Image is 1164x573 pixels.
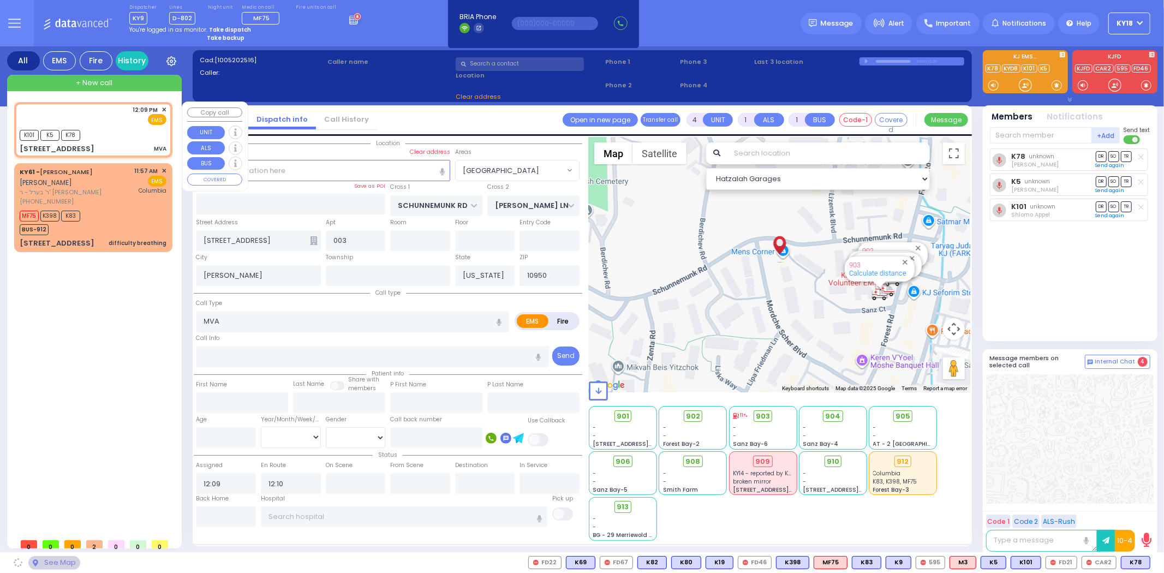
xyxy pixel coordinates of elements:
span: Send text [1124,126,1150,134]
label: Cross 2 [487,183,509,192]
label: In Service [520,461,547,470]
label: Lines [169,4,195,11]
label: Cross 1 [390,183,410,192]
label: Night unit [208,4,232,11]
button: Code-1 [839,113,872,127]
span: 913 [617,502,629,512]
label: Last 3 location [755,57,859,67]
span: MF75 [20,211,39,222]
div: MVA [154,145,166,153]
span: broken mirror [733,477,771,486]
button: Send [552,347,580,366]
input: Search location [727,142,929,164]
div: FD46 [738,556,772,569]
span: SO [1108,176,1119,187]
button: Close [907,253,917,264]
button: Members [992,111,1033,123]
div: 11% [733,412,747,420]
label: Fire [548,314,578,328]
span: BRIA Phone [459,12,496,22]
button: Show street map [594,142,632,164]
span: TR [1121,201,1132,212]
label: Floor [455,218,468,227]
h5: Message members on selected call [990,355,1085,369]
span: DR [1096,201,1107,212]
div: 912 [894,456,911,468]
span: 0 [21,540,37,548]
div: 909 [753,456,773,468]
span: - [593,432,596,440]
input: Search hospital [261,506,547,527]
span: ✕ [162,166,166,176]
span: Columbia [873,469,901,477]
label: Call back number [390,415,442,424]
img: red-radio-icon.svg [1050,560,1056,565]
span: K83 [61,211,80,222]
button: Toggle fullscreen view [943,142,965,164]
button: Internal Chat 4 [1085,355,1150,369]
span: K78 [61,130,80,141]
span: [STREET_ADDRESS][PERSON_NAME] [803,486,906,494]
span: Message [821,18,853,29]
span: DR [1096,151,1107,162]
span: 0 [130,540,146,548]
span: - [663,477,666,486]
div: K82 [637,556,667,569]
button: ALS-Rush [1041,515,1077,528]
a: Calculate distance [849,269,906,277]
a: K5 [1038,64,1050,73]
span: 0 [64,540,81,548]
span: [STREET_ADDRESS][PERSON_NAME] [593,440,696,448]
span: MONROE VILLAGE [455,160,580,181]
span: K83, K398, MF75 [873,477,917,486]
div: [STREET_ADDRESS] [20,144,94,154]
span: - [873,432,876,440]
span: Status [373,451,403,459]
span: KY61 - [20,168,40,176]
button: Notifications [1047,111,1103,123]
img: red-radio-icon.svg [533,560,539,565]
span: BG - 29 Merriewold S. [593,531,654,539]
button: Close [900,257,910,267]
div: Year/Month/Week/Day [261,415,321,424]
a: KJFD [1075,64,1093,73]
label: Room [390,218,407,227]
label: En Route [261,461,286,470]
a: Send again [1096,212,1125,219]
label: Township [326,253,353,262]
span: - [733,423,736,432]
input: Search a contact [456,57,584,71]
a: Open in new page [563,113,638,127]
div: K398 [776,556,809,569]
a: Dispatch info [248,114,316,124]
label: First Name [196,380,228,389]
span: 905 [896,411,910,422]
span: Columbia [139,187,166,195]
span: 0 [43,540,59,548]
span: Important [936,19,971,28]
label: Last Name [293,380,324,389]
label: Save as POI [354,182,385,190]
span: Other building occupants [310,236,318,245]
span: - [593,523,596,531]
label: Gender [326,415,347,424]
span: TR [1121,176,1132,187]
label: Assigned [196,461,223,470]
label: Call Info [196,334,220,343]
div: BLS [886,556,911,569]
strong: Take dispatch [209,26,251,34]
span: - [593,515,596,523]
span: DR [1096,176,1107,187]
a: K101 [1011,202,1026,211]
div: K5 [981,556,1006,569]
span: - [663,423,666,432]
img: red-radio-icon.svg [605,560,610,565]
div: MF75 [814,556,847,569]
div: EMS [43,51,76,70]
span: ✕ [162,105,166,115]
span: SO [1108,201,1119,212]
span: Location [371,139,405,147]
div: FD67 [600,556,633,569]
label: Use Callback [528,416,565,425]
span: Forest Bay-2 [663,440,700,448]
